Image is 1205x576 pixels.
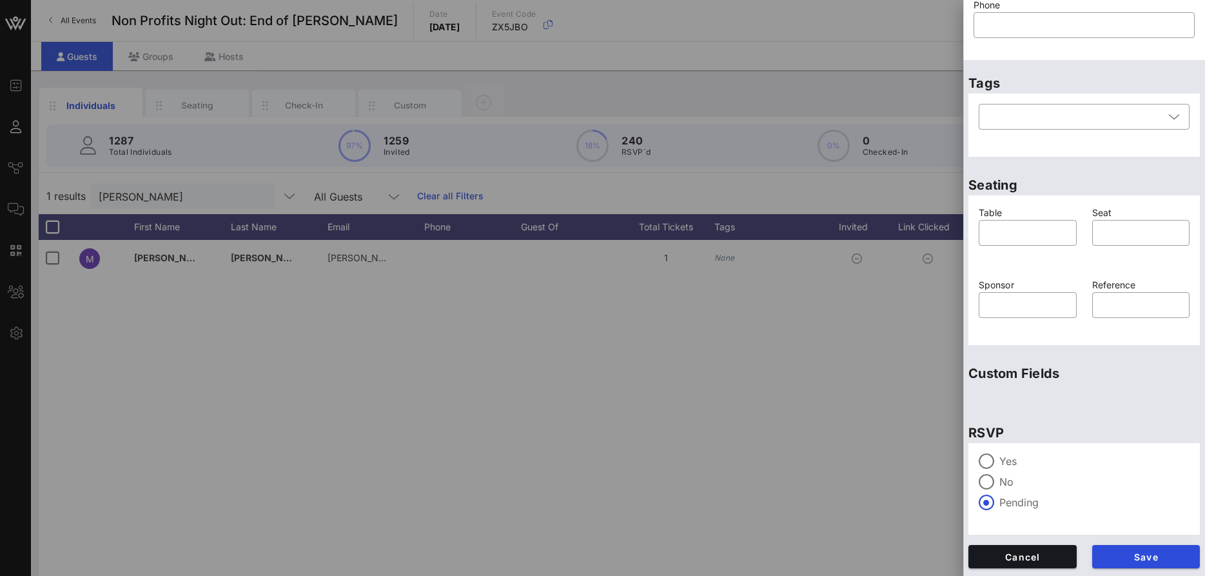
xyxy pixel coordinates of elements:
label: No [999,475,1190,488]
button: Save [1092,545,1200,568]
p: Seat [1092,206,1190,220]
p: Reference [1092,278,1190,292]
label: Yes [999,455,1190,468]
p: Table [979,206,1077,220]
p: RSVP [968,422,1200,443]
p: Seating [968,175,1200,195]
p: Sponsor [979,278,1077,292]
p: Tags [968,73,1200,94]
span: Save [1102,551,1190,562]
label: Pending [999,496,1190,509]
button: Cancel [968,545,1077,568]
span: Cancel [979,551,1066,562]
p: Custom Fields [968,363,1200,384]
